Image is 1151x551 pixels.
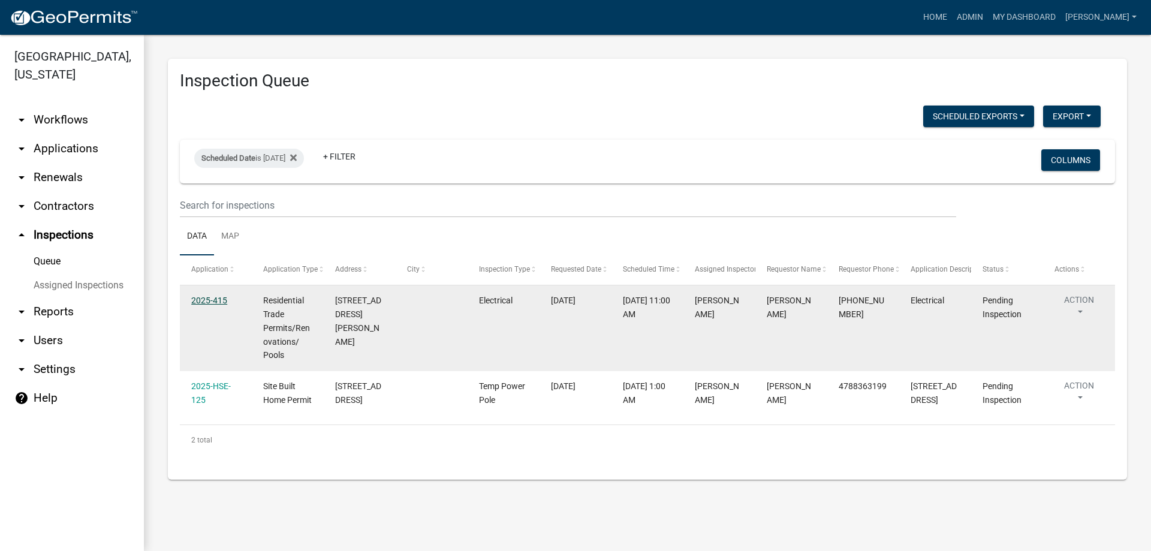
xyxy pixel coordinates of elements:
a: + Filter [314,146,365,167]
span: 09/23/2025 [551,296,575,305]
datatable-header-cell: Application Type [252,255,324,284]
i: arrow_drop_down [14,333,29,348]
span: 478-836-3199 [839,296,884,319]
span: 09/23/2025 [551,381,575,391]
span: Assigned Inspector [695,265,757,273]
span: Address [335,265,361,273]
datatable-header-cell: Status [971,255,1043,284]
button: Scheduled Exports [923,106,1034,127]
span: Temp Power Pole [479,381,525,405]
span: 4788363199 [839,381,887,391]
div: [DATE] 11:00 AM [623,294,672,321]
i: arrow_drop_down [14,170,29,185]
a: Data [180,218,214,256]
i: arrow_drop_down [14,141,29,156]
span: Pending Inspection [983,296,1022,319]
datatable-header-cell: Requestor Name [755,255,827,284]
span: Tammie [767,296,811,319]
span: Actions [1054,265,1079,273]
span: 440 APRIL LANE [335,296,381,346]
datatable-header-cell: Requestor Phone [827,255,899,284]
div: is [DATE] [194,149,304,168]
button: Action [1054,294,1104,324]
i: arrow_drop_up [14,228,29,242]
button: Action [1054,380,1104,410]
span: Application Type [263,265,318,273]
datatable-header-cell: Requested Date [540,255,611,284]
span: City [407,265,420,273]
span: Requestor Name [767,265,821,273]
a: 2025-415 [191,296,227,305]
span: Scheduled Date [201,153,255,162]
i: help [14,391,29,405]
datatable-header-cell: City [396,255,468,284]
span: Requested Date [551,265,601,273]
a: My Dashboard [988,6,1060,29]
span: Status [983,265,1004,273]
datatable-header-cell: Assigned Inspector [683,255,755,284]
span: Residential Trade Permits/Renovations/ Pools [263,296,310,360]
a: 2025-HSE-125 [191,381,231,405]
datatable-header-cell: Actions [1043,255,1115,284]
datatable-header-cell: Application Description [899,255,971,284]
span: 3085 OLD KNOXVILLE RD [335,381,381,405]
span: Electrical [479,296,513,305]
button: Columns [1041,149,1100,171]
i: arrow_drop_down [14,199,29,213]
a: Admin [952,6,988,29]
span: Electrical [911,296,944,305]
span: 3085 OLD KNOXVILLE RD [911,381,957,405]
a: Home [918,6,952,29]
span: Jeremy [695,296,739,319]
i: arrow_drop_down [14,362,29,377]
span: Site Built Home Permit [263,381,312,405]
input: Search for inspections [180,193,956,218]
datatable-header-cell: Inspection Type [468,255,540,284]
span: Scheduled Time [623,265,674,273]
span: Inspection Type [479,265,530,273]
h3: Inspection Queue [180,71,1115,91]
span: Jeremy [695,381,739,405]
div: [DATE] 1:00 AM [623,380,672,407]
datatable-header-cell: Address [324,255,396,284]
div: 2 total [180,425,1115,455]
datatable-header-cell: Scheduled Time [611,255,683,284]
a: [PERSON_NAME] [1060,6,1141,29]
span: Requestor Phone [839,265,894,273]
button: Export [1043,106,1101,127]
span: Layla Kriz [767,381,811,405]
span: Pending Inspection [983,381,1022,405]
datatable-header-cell: Application [180,255,252,284]
span: Application Description [911,265,986,273]
a: Map [214,218,246,256]
i: arrow_drop_down [14,113,29,127]
i: arrow_drop_down [14,305,29,319]
span: Application [191,265,228,273]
